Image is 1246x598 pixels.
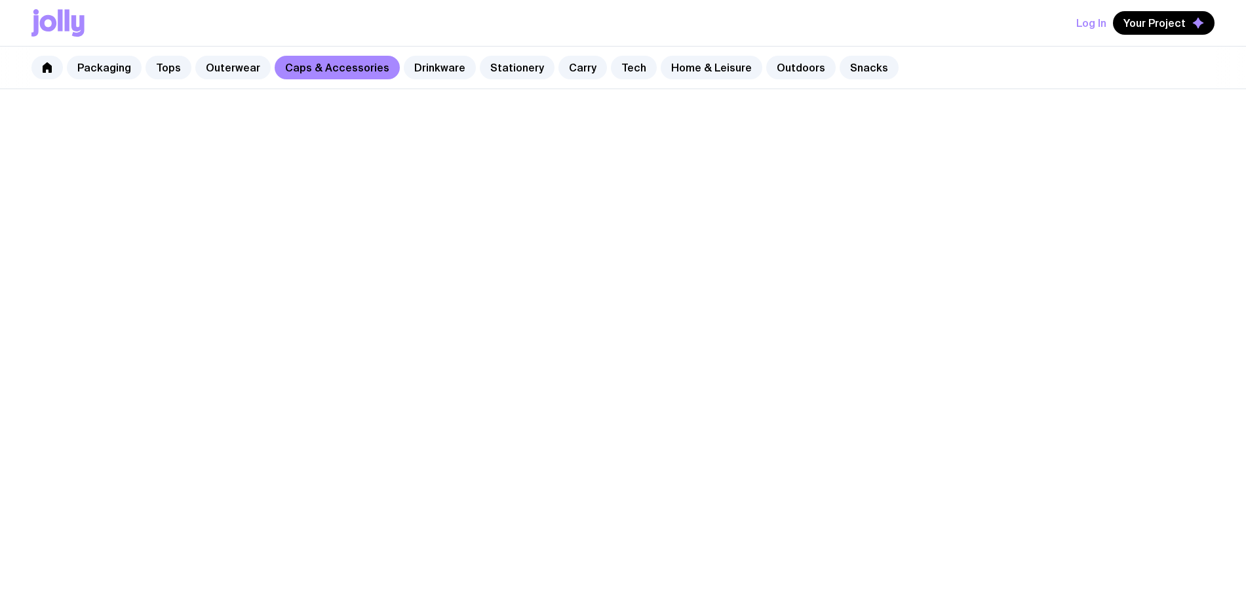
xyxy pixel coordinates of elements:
[840,56,899,79] a: Snacks
[558,56,607,79] a: Carry
[1076,11,1106,35] button: Log In
[661,56,762,79] a: Home & Leisure
[404,56,476,79] a: Drinkware
[275,56,400,79] a: Caps & Accessories
[1123,16,1186,30] span: Your Project
[766,56,836,79] a: Outdoors
[67,56,142,79] a: Packaging
[1113,11,1215,35] button: Your Project
[480,56,555,79] a: Stationery
[195,56,271,79] a: Outerwear
[146,56,191,79] a: Tops
[611,56,657,79] a: Tech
